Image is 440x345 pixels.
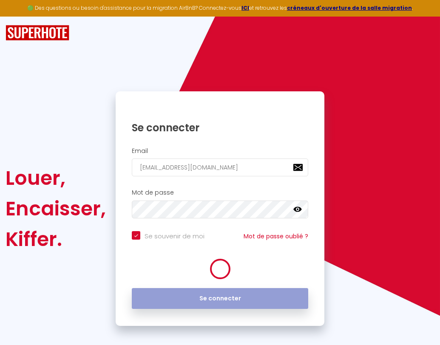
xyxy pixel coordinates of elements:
a: Mot de passe oublié ? [244,232,308,240]
div: Louer, [6,163,106,193]
h2: Email [132,147,308,155]
a: créneaux d'ouverture de la salle migration [287,4,412,11]
input: Ton Email [132,158,308,176]
img: SuperHote logo [6,25,69,41]
h1: Se connecter [132,121,308,134]
h2: Mot de passe [132,189,308,196]
button: Se connecter [132,288,308,309]
div: Encaisser, [6,193,106,224]
button: Ouvrir le widget de chat LiveChat [7,3,32,29]
div: Kiffer. [6,224,106,255]
a: ICI [241,4,249,11]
